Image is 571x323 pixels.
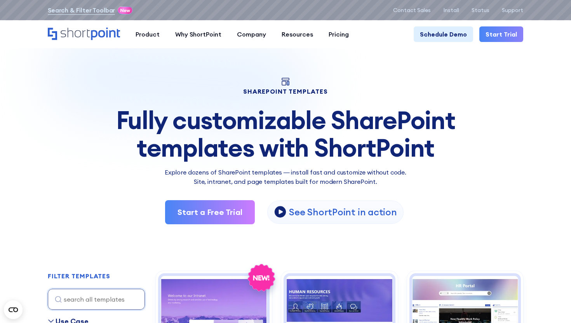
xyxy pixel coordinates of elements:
[289,206,397,218] p: See ShortPoint in action
[274,26,321,42] a: Resources
[48,168,523,186] p: Explore dozens of SharePoint templates — install fast and customize without code. Site, intranet,...
[479,26,523,42] a: Start Trial
[393,7,431,13] a: Contact Sales
[321,26,357,42] a: Pricing
[48,107,523,161] div: Fully customizable SharePoint templates with ShortPoint
[237,30,266,39] div: Company
[443,7,459,13] a: Install
[48,5,115,15] a: Search & Filter Toolbar
[175,30,221,39] div: Why ShortPoint
[48,28,120,41] a: Home
[165,200,255,224] a: Start a Free Trial
[472,7,489,13] a: Status
[229,26,274,42] a: Company
[4,300,23,319] button: Open CMP widget
[502,7,523,13] a: Support
[431,233,571,323] iframe: Chat Widget
[282,30,313,39] div: Resources
[136,30,160,39] div: Product
[167,26,229,42] a: Why ShortPoint
[48,289,145,310] input: search all templates
[48,273,110,280] h2: FILTER TEMPLATES
[414,26,473,42] a: Schedule Demo
[128,26,167,42] a: Product
[48,89,523,94] h1: SHAREPOINT TEMPLATES
[329,30,349,39] div: Pricing
[267,201,403,224] a: open lightbox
